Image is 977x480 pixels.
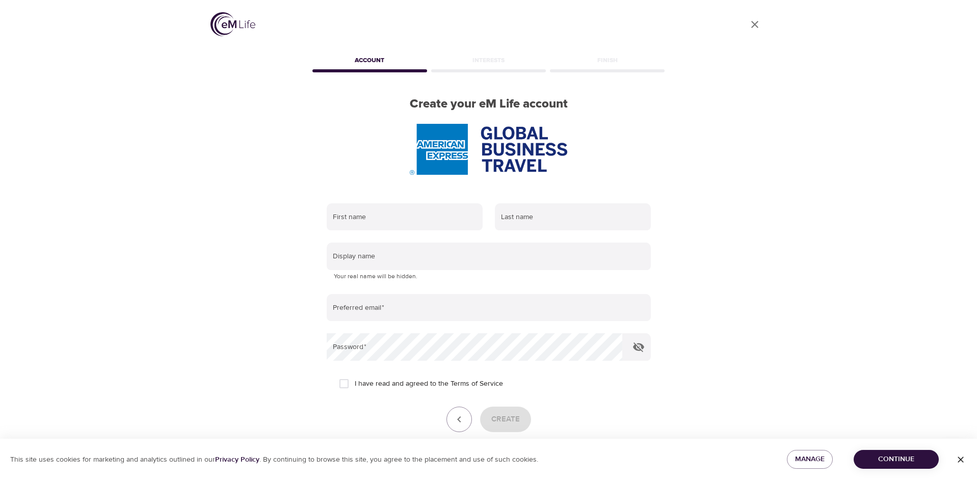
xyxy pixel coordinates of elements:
p: Your real name will be hidden. [334,272,644,282]
span: Continue [862,453,931,466]
span: Manage [795,453,825,466]
img: AmEx%20GBT%20logo.png [410,124,567,175]
h2: Create your eM Life account [310,97,667,112]
button: Manage [787,450,833,469]
img: logo [210,12,255,36]
button: Continue [854,450,939,469]
span: I have read and agreed to the [355,379,503,389]
a: Privacy Policy [215,455,259,464]
a: close [743,12,767,37]
a: Terms of Service [451,379,503,389]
